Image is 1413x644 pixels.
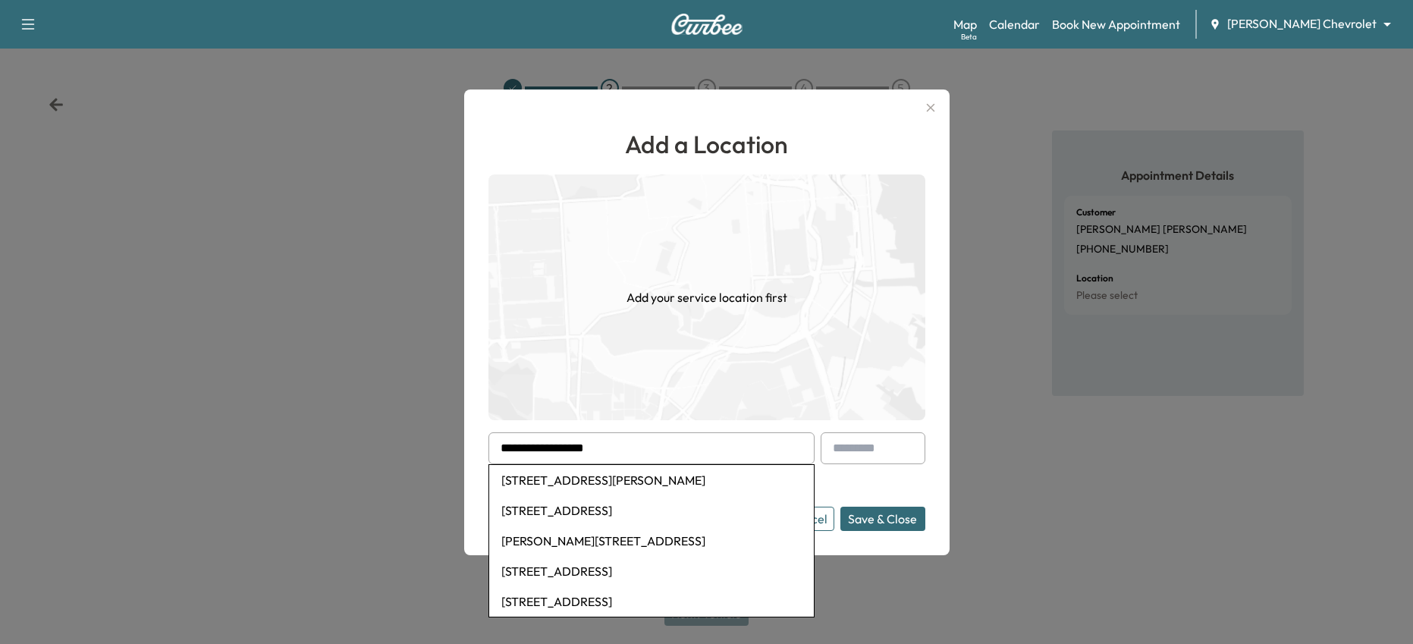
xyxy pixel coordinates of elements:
[488,126,925,162] h1: Add a Location
[488,174,925,420] img: empty-map-CL6vilOE.png
[489,526,814,556] li: [PERSON_NAME][STREET_ADDRESS]
[1227,15,1377,33] span: [PERSON_NAME] Chevrolet
[489,586,814,617] li: [STREET_ADDRESS]
[626,288,787,306] h1: Add your service location first
[489,495,814,526] li: [STREET_ADDRESS]
[670,14,743,35] img: Curbee Logo
[489,465,814,495] li: [STREET_ADDRESS][PERSON_NAME]
[953,15,977,33] a: MapBeta
[840,507,925,531] button: Save & Close
[1052,15,1180,33] a: Book New Appointment
[989,15,1040,33] a: Calendar
[961,31,977,42] div: Beta
[489,556,814,586] li: [STREET_ADDRESS]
